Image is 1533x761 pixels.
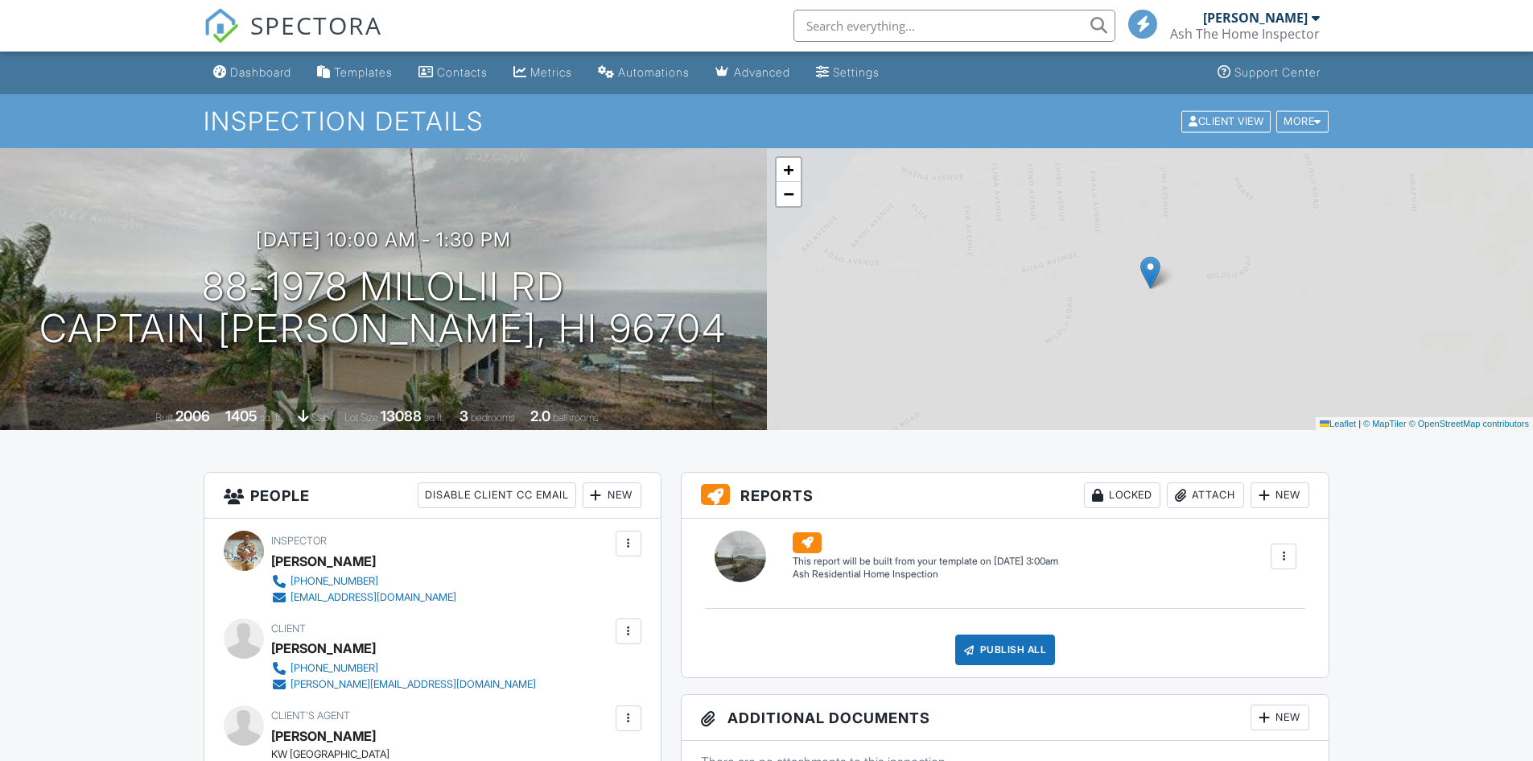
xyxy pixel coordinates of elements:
[793,568,1058,581] div: Ash Residential Home Inspection
[1211,58,1327,88] a: Support Center
[783,159,793,180] span: +
[334,65,393,79] div: Templates
[271,622,306,635] span: Client
[260,412,282,424] span: sq. ft.
[1251,482,1309,508] div: New
[1203,10,1308,26] div: [PERSON_NAME]
[1363,419,1407,428] a: © MapTiler
[437,65,488,79] div: Contacts
[155,412,173,424] span: Built
[271,535,327,547] span: Inspector
[459,407,468,424] div: 3
[204,22,382,56] a: SPECTORA
[256,229,511,250] h3: [DATE] 10:00 am - 1:30 pm
[1358,419,1361,428] span: |
[530,65,572,79] div: Metrics
[682,695,1329,741] h3: Additional Documents
[777,158,801,182] a: Zoom in
[291,678,536,691] div: [PERSON_NAME][EMAIL_ADDRESS][DOMAIN_NAME]
[1140,256,1160,289] img: Marker
[1167,482,1244,508] div: Attach
[344,412,378,424] span: Lot Size
[271,636,376,660] div: [PERSON_NAME]
[1084,482,1160,508] div: Locked
[1320,419,1356,428] a: Leaflet
[204,107,1330,135] h1: Inspection Details
[271,660,536,676] a: [PHONE_NUMBER]
[291,662,378,675] div: [PHONE_NUMBER]
[225,407,258,424] div: 1405
[1181,110,1271,132] div: Client View
[471,412,515,424] span: bedrooms
[230,65,291,79] div: Dashboard
[530,407,550,424] div: 2.0
[1180,114,1275,126] a: Client View
[271,549,376,573] div: [PERSON_NAME]
[591,58,696,88] a: Automations (Basic)
[412,58,494,88] a: Contacts
[250,8,382,42] span: SPECTORA
[418,482,576,508] div: Disable Client CC Email
[207,58,298,88] a: Dashboard
[271,573,456,589] a: [PHONE_NUMBER]
[793,555,1058,568] div: This report will be built from your template on [DATE] 3:00am
[583,482,641,508] div: New
[204,473,661,519] h3: People
[553,412,599,424] span: bathrooms
[175,407,210,424] div: 2006
[810,58,886,88] a: Settings
[1276,110,1329,132] div: More
[271,676,536,693] a: [PERSON_NAME][EMAIL_ADDRESS][DOMAIN_NAME]
[424,412,444,424] span: sq.ft.
[271,709,350,722] span: Client's Agent
[777,182,801,206] a: Zoom out
[793,10,1115,42] input: Search everything...
[311,412,329,424] span: slab
[204,8,239,43] img: The Best Home Inspection Software - Spectora
[271,748,469,761] div: KW [GEOGRAPHIC_DATA]
[618,65,690,79] div: Automations
[955,635,1056,665] div: Publish All
[709,58,797,88] a: Advanced
[682,473,1329,519] h3: Reports
[1234,65,1321,79] div: Support Center
[1251,705,1309,730] div: New
[1170,26,1320,42] div: Ash The Home Inspector
[1409,419,1529,428] a: © OpenStreetMap contributors
[783,184,793,204] span: −
[271,724,376,748] a: [PERSON_NAME]
[734,65,790,79] div: Advanced
[291,591,456,604] div: [EMAIL_ADDRESS][DOMAIN_NAME]
[381,407,422,424] div: 13088
[311,58,399,88] a: Templates
[271,589,456,606] a: [EMAIL_ADDRESS][DOMAIN_NAME]
[39,266,727,351] h1: 88-1978 Milolii Rd Captain [PERSON_NAME], HI 96704
[507,58,579,88] a: Metrics
[833,65,880,79] div: Settings
[291,575,378,588] div: [PHONE_NUMBER]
